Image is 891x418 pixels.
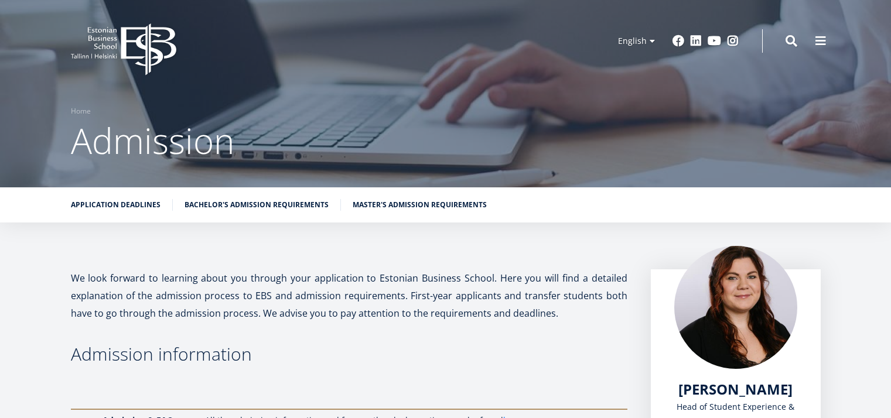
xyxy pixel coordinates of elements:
p: We look forward to learning about you through your application to Estonian Business School. Here ... [71,269,627,322]
a: Bachelor's admission requirements [185,199,329,211]
h3: Admission information [71,345,627,363]
a: Youtube [708,35,721,47]
a: Home [71,105,91,117]
span: [PERSON_NAME] [678,379,793,399]
span: Admission [71,117,234,165]
a: Instagram [727,35,739,47]
a: Facebook [672,35,684,47]
img: liina reimann [674,246,797,369]
a: [PERSON_NAME] [678,381,793,398]
a: Linkedin [690,35,702,47]
a: Application deadlines [71,199,161,211]
a: Master's admission requirements [353,199,487,211]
